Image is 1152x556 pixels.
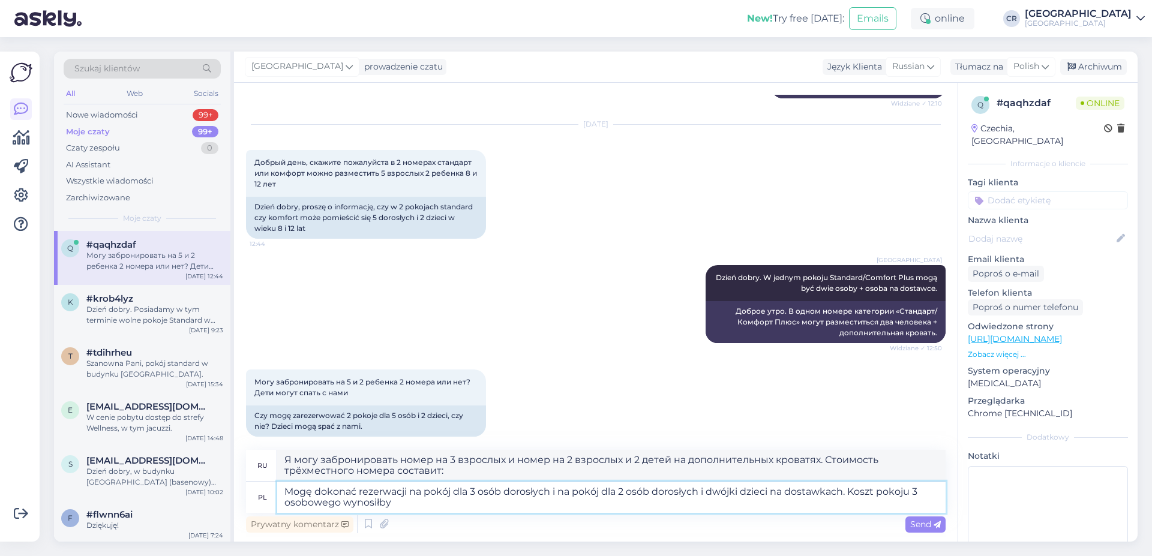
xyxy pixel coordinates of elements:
[251,60,343,73] span: [GEOGRAPHIC_DATA]
[892,60,925,73] span: Russian
[968,158,1128,169] div: Informacje o kliencie
[68,297,73,306] span: k
[64,86,77,101] div: All
[258,487,267,507] div: pl
[1076,97,1124,110] span: Online
[86,412,223,434] div: W cenie pobytu dostęp do strefy Wellness, w tym jacuzzi.
[185,488,223,497] div: [DATE] 10:02
[968,349,1128,360] p: Zobacz więcej ...
[86,304,223,326] div: Dzień dobry. Posiadamy w tym terminie wolne pokoje Standard w budynku [GEOGRAPHIC_DATA], gdzie mo...
[997,96,1076,110] div: # qaqhzdaf
[66,159,110,171] div: AI Assistant
[968,450,1128,462] p: Notatki
[86,239,136,250] span: #qaqhzdaf
[10,61,32,84] img: Askly Logo
[66,109,138,121] div: Nowe wiadomości
[1025,9,1145,28] a: [GEOGRAPHIC_DATA][GEOGRAPHIC_DATA]
[968,176,1128,189] p: Tagi klienta
[254,158,479,188] span: Добрый день, скажите пожалуйста в 2 номерах стандарт или комфорт можно разместить 5 взрослых 2 ре...
[706,301,946,343] div: Доброе утро. В одном номере категории «Стандарт/Комфорт Плюс» могут разместиться два человека + д...
[246,516,353,533] div: Prywatny komentarz
[968,232,1114,245] input: Dodaj nazwę
[185,434,223,443] div: [DATE] 14:48
[86,466,223,488] div: Dzień dobry, w budynku [GEOGRAPHIC_DATA] (basenowy) znajdują się pokoje Superior i Superior Deluxe.
[1060,59,1127,75] div: Archiwum
[191,86,221,101] div: Socials
[123,213,161,224] span: Moje czaty
[968,320,1128,333] p: Odwiedzone strony
[67,244,73,253] span: q
[68,459,73,468] span: s
[86,509,133,520] span: #flwnn6ai
[1025,19,1132,28] div: [GEOGRAPHIC_DATA]
[716,273,939,293] span: Dzień dobry. W jednym pokoju Standard/Comfort Plus mogą być dwie osoby + osoba na dostawce.
[193,109,218,121] div: 99+
[877,256,942,265] span: [GEOGRAPHIC_DATA]
[910,519,941,530] span: Send
[254,377,472,397] span: Могу забронировать на 5 и 2 ребенка 2 номера или нет? Дети могут спать с нами
[86,293,133,304] span: #krob4lyz
[968,214,1128,227] p: Nazwa klienta
[86,250,223,272] div: Могу забронировать на 5 и 2 ребенка 2 номера или нет? Дети могут спать с нами
[192,126,218,138] div: 99+
[950,61,1003,73] div: Tłumacz na
[66,126,110,138] div: Moje czaty
[968,395,1128,407] p: Przeglądarka
[66,192,130,204] div: Zarchiwizowane
[246,119,946,130] div: [DATE]
[86,401,211,412] span: elzbietasleczka@22gmail.com
[968,432,1128,443] div: Dodatkowy
[968,287,1128,299] p: Telefon klienta
[1013,60,1039,73] span: Polish
[186,380,223,389] div: [DATE] 15:34
[68,405,73,414] span: e
[66,142,120,154] div: Czaty zespołu
[849,7,896,30] button: Emails
[1025,9,1132,19] div: [GEOGRAPHIC_DATA]
[277,450,946,481] textarea: Я могу забронировать номер на 3 взрослых и номер на 2 взрослых и 2 детей на дополнительных кроват...
[188,531,223,540] div: [DATE] 7:24
[189,326,223,335] div: [DATE] 9:23
[86,347,132,358] span: #tdihrheu
[971,122,1104,148] div: Czechia, [GEOGRAPHIC_DATA]
[86,358,223,380] div: Szanowna Pani, pokój standard w budynku [GEOGRAPHIC_DATA].
[977,100,983,109] span: q
[1003,10,1020,27] div: CR
[890,344,942,353] span: Widziane ✓ 12:50
[968,365,1128,377] p: System operacyjny
[968,191,1128,209] input: Dodać etykietę
[68,513,73,522] span: f
[86,520,223,531] div: Dziękuję!
[124,86,145,101] div: Web
[201,142,218,154] div: 0
[968,407,1128,420] p: Chrome [TECHNICAL_ID]
[246,405,486,437] div: Czy mogę zarezerwować 2 pokoje dla 5 osób i 2 dzieci, czy nie? Dzieci mogą spać z nami.
[68,351,73,360] span: t
[246,197,486,239] div: Dzień dobry, proszę o informację, czy w 2 pokojach standard czy komfort może pomieścić się 5 doro...
[359,61,443,73] div: prowadzenie czatu
[66,175,154,187] div: Wszystkie wiadomości
[74,62,140,75] span: Szukaj klientów
[250,239,295,248] span: 12:44
[911,8,974,29] div: online
[968,377,1128,390] p: [MEDICAL_DATA]
[823,61,882,73] div: Język Klienta
[747,13,773,24] b: New!
[968,299,1083,315] div: Poproś o numer telefonu
[257,455,268,476] div: ru
[968,266,1044,282] div: Poproś o e-mail
[891,99,942,108] span: Widziane ✓ 12:10
[747,11,844,26] div: Try free [DATE]:
[968,253,1128,266] p: Email klienta
[968,333,1062,344] a: [URL][DOMAIN_NAME]
[250,437,295,446] span: 12:59
[86,455,211,466] span: stodolnikanna@gmail.com
[185,272,223,281] div: [DATE] 12:44
[277,482,946,513] textarea: Mogę dokonać rezerwacji na pokój dla 3 osób dorosłych i na pokój dla 2 osób dorosłych i dwójki dz...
